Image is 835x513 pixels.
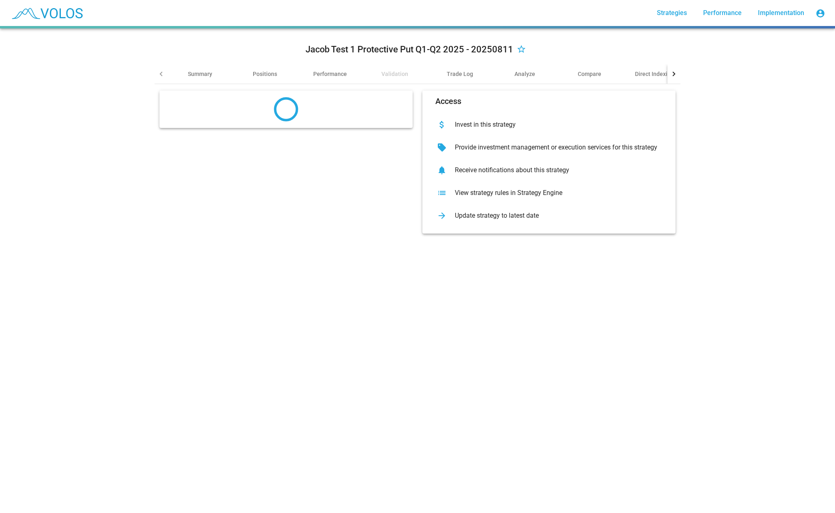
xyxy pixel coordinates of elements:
mat-icon: arrow_forward [435,209,448,222]
a: Performance [697,6,748,20]
mat-icon: star_border [516,45,526,55]
div: Positions [253,70,277,78]
span: Performance [703,9,742,17]
div: Compare [578,70,601,78]
div: Provide investment management or execution services for this strategy [448,143,663,152]
div: Invest in this strategy [448,121,663,129]
mat-icon: attach_money [435,118,448,131]
div: Validation [381,70,408,78]
div: View strategy rules in Strategy Engine [448,189,663,197]
button: Receive notifications about this strategy [429,159,669,182]
a: Strategies [650,6,693,20]
span: Implementation [758,9,804,17]
button: View strategy rules in Strategy Engine [429,182,669,204]
button: Invest in this strategy [429,113,669,136]
div: Update strategy to latest date [448,212,663,220]
span: Strategies [657,9,687,17]
div: Trade Log [447,70,473,78]
div: Analyze [514,70,535,78]
mat-card-title: Access [435,97,461,105]
div: Receive notifications about this strategy [448,166,663,174]
mat-icon: list [435,186,448,199]
a: Implementation [751,6,811,20]
div: Summary [188,70,212,78]
div: Direct Indexing [635,70,674,78]
summary: AccessInvest in this strategyProvide investment management or execution services for this strateg... [155,84,680,240]
div: Jacob Test 1 Protective Put Q1-Q2 2025 - 20250811 [306,43,513,56]
mat-icon: account_circle [816,9,825,18]
div: Performance [313,70,347,78]
mat-icon: notifications [435,164,448,177]
button: Provide investment management or execution services for this strategy [429,136,669,159]
button: Update strategy to latest date [429,204,669,227]
img: blue_transparent.png [6,3,87,23]
mat-icon: sell [435,141,448,154]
